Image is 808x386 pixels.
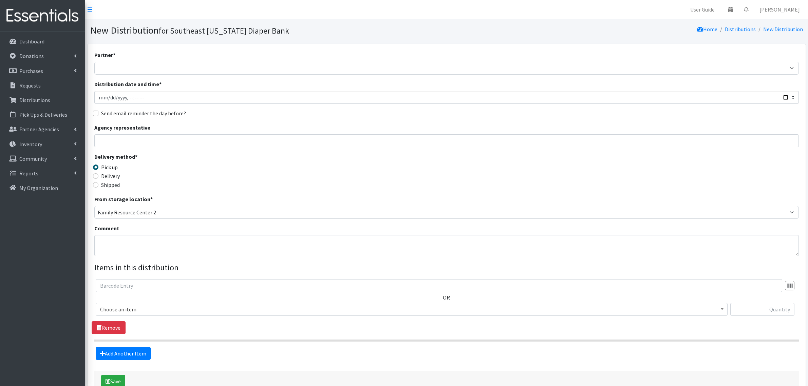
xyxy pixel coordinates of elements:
p: Dashboard [19,38,44,45]
abbr: required [159,81,162,88]
span: Choose an item [96,303,728,316]
p: Community [19,155,47,162]
a: Community [3,152,82,166]
a: Distributions [725,26,756,33]
label: Delivery [101,172,120,180]
a: Inventory [3,137,82,151]
a: Home [697,26,717,33]
a: My Organization [3,181,82,195]
span: Choose an item [100,305,723,314]
input: Barcode Entry [96,279,782,292]
label: Distribution date and time [94,80,162,88]
a: Requests [3,79,82,92]
input: Quantity [730,303,794,316]
a: Reports [3,167,82,180]
label: Shipped [101,181,120,189]
a: Purchases [3,64,82,78]
a: Donations [3,49,82,63]
a: [PERSON_NAME] [754,3,805,16]
a: Add Another Item [96,347,151,360]
p: Donations [19,53,44,59]
legend: Items in this distribution [94,262,799,274]
p: Inventory [19,141,42,148]
label: Comment [94,224,119,232]
p: My Organization [19,185,58,191]
legend: Delivery method [94,153,270,163]
a: Remove [92,321,126,334]
a: Partner Agencies [3,122,82,136]
a: Dashboard [3,35,82,48]
h1: New Distribution [90,24,444,36]
p: Requests [19,82,41,89]
label: From storage location [94,195,153,203]
a: New Distribution [763,26,803,33]
label: Pick up [101,163,118,171]
p: Pick Ups & Deliveries [19,111,67,118]
p: Purchases [19,67,43,74]
label: Agency representative [94,123,150,132]
abbr: required [135,153,137,160]
abbr: required [150,196,153,202]
abbr: required [113,52,115,58]
label: OR [443,293,450,302]
img: HumanEssentials [3,4,82,27]
small: for Southeast [US_STATE] Diaper Bank [159,26,289,36]
p: Reports [19,170,38,177]
a: Distributions [3,93,82,107]
label: Send email reminder the day before? [101,109,186,117]
a: User Guide [685,3,720,16]
a: Pick Ups & Deliveries [3,108,82,121]
label: Partner [94,51,115,59]
p: Distributions [19,97,50,103]
p: Partner Agencies [19,126,59,133]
